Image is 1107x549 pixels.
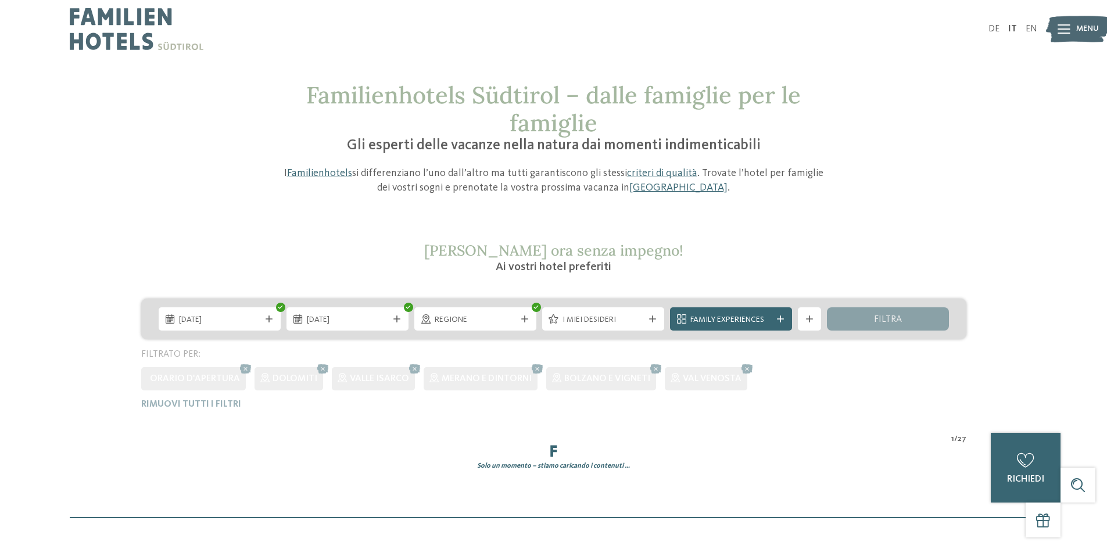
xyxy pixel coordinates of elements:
[496,261,611,273] span: Ai vostri hotel preferiti
[991,433,1061,503] a: richiedi
[951,433,954,445] span: 1
[629,182,728,193] a: [GEOGRAPHIC_DATA]
[1076,23,1099,35] span: Menu
[179,314,260,326] span: [DATE]
[954,433,958,445] span: /
[278,166,830,195] p: I si differenziano l’uno dall’altro ma tutti garantiscono gli stessi . Trovate l’hotel per famigl...
[1026,24,1037,34] a: EN
[563,314,644,326] span: I miei desideri
[306,80,801,138] span: Familienhotels Südtirol – dalle famiglie per le famiglie
[690,314,772,326] span: Family Experiences
[424,241,683,260] span: [PERSON_NAME] ora senza impegno!
[1007,475,1044,484] span: richiedi
[132,461,975,471] div: Solo un momento – stiamo caricando i contenuti …
[347,138,761,153] span: Gli esperti delle vacanze nella natura dai momenti indimenticabili
[307,314,388,326] span: [DATE]
[287,168,352,178] a: Familienhotels
[988,24,999,34] a: DE
[1008,24,1017,34] a: IT
[627,168,697,178] a: criteri di qualità
[958,433,966,445] span: 27
[435,314,516,326] span: Regione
